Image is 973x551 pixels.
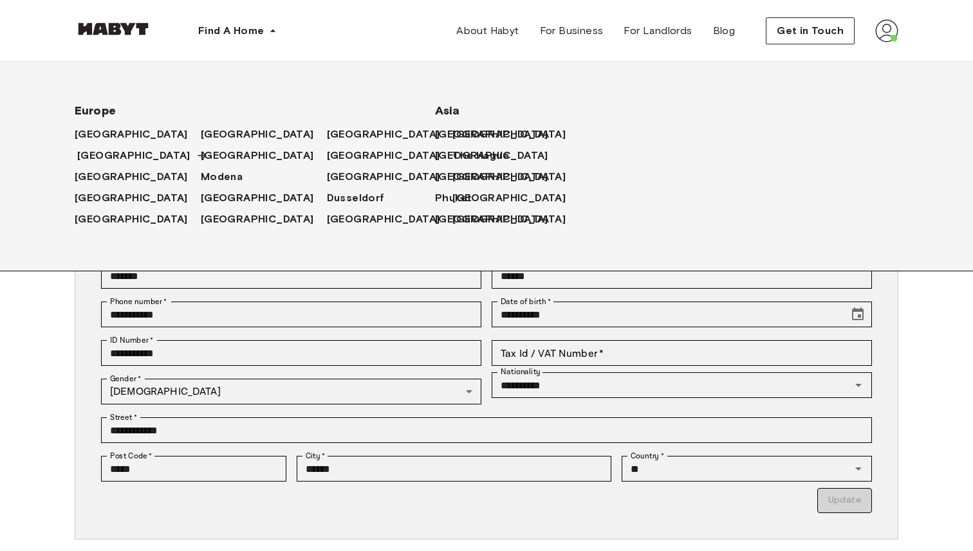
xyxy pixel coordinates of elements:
span: [GEOGRAPHIC_DATA] [435,148,548,163]
div: [DEMOGRAPHIC_DATA] [101,379,481,404]
span: [GEOGRAPHIC_DATA] [201,190,314,206]
a: [GEOGRAPHIC_DATA] [201,212,327,227]
a: [GEOGRAPHIC_DATA] [201,127,327,142]
span: [GEOGRAPHIC_DATA] [201,212,314,227]
a: Modena [201,169,255,185]
button: Choose date, selected date is Nov 19, 1995 [845,302,871,327]
a: [GEOGRAPHIC_DATA] [327,169,453,185]
span: For Landlords [624,23,692,39]
label: Gender [110,373,141,384]
span: [GEOGRAPHIC_DATA] [327,169,440,185]
span: [GEOGRAPHIC_DATA] [327,127,440,142]
a: [GEOGRAPHIC_DATA] [435,212,561,227]
label: Post Code [110,450,153,462]
span: Dusseldorf [327,190,385,206]
span: [GEOGRAPHIC_DATA] [201,148,314,163]
label: ID Number [110,334,153,346]
a: [GEOGRAPHIC_DATA] [435,127,561,142]
span: Phuket [435,190,472,206]
a: [GEOGRAPHIC_DATA] [201,148,327,163]
a: Phuket [435,190,485,206]
label: Phone number [110,296,167,307]
span: Get in Touch [777,23,844,39]
a: Dusseldorf [327,190,398,206]
span: [GEOGRAPHIC_DATA] [327,148,440,163]
a: [GEOGRAPHIC_DATA] [452,127,579,142]
span: [GEOGRAPHIC_DATA] [435,127,548,142]
span: [GEOGRAPHIC_DATA] [327,212,440,227]
a: [GEOGRAPHIC_DATA] [77,148,203,163]
span: Europe [75,103,394,118]
label: Date of birth [501,296,551,307]
span: [GEOGRAPHIC_DATA] [201,127,314,142]
label: Country [631,450,664,462]
a: [GEOGRAPHIC_DATA] [452,169,579,185]
span: About Habyt [456,23,519,39]
a: [GEOGRAPHIC_DATA] [452,212,579,227]
span: [GEOGRAPHIC_DATA] [75,169,188,185]
label: City [306,450,326,462]
span: Modena [201,169,243,185]
span: [GEOGRAPHIC_DATA] [77,148,190,163]
a: [GEOGRAPHIC_DATA] [327,148,453,163]
a: Blog [703,18,746,44]
button: Find A Home [188,18,287,44]
a: [GEOGRAPHIC_DATA] [201,190,327,206]
span: Blog [713,23,736,39]
a: [GEOGRAPHIC_DATA] [75,169,201,185]
span: [GEOGRAPHIC_DATA] [435,169,548,185]
a: [GEOGRAPHIC_DATA] [327,212,453,227]
label: Nationality [501,366,541,377]
a: About Habyt [446,18,529,44]
span: [GEOGRAPHIC_DATA] [75,190,188,206]
button: Open [849,460,867,478]
span: Find A Home [198,23,264,39]
label: Street [110,411,137,423]
a: [GEOGRAPHIC_DATA] [75,212,201,227]
span: [GEOGRAPHIC_DATA] [75,212,188,227]
a: [GEOGRAPHIC_DATA] [327,127,453,142]
span: [GEOGRAPHIC_DATA] [452,190,566,206]
button: Get in Touch [766,17,855,44]
a: For Business [530,18,614,44]
a: [GEOGRAPHIC_DATA] [435,148,561,163]
span: [GEOGRAPHIC_DATA] [75,127,188,142]
a: For Landlords [613,18,702,44]
span: Asia [435,103,538,118]
img: avatar [875,19,898,42]
a: [GEOGRAPHIC_DATA] [435,169,561,185]
a: [GEOGRAPHIC_DATA] [75,190,201,206]
span: [GEOGRAPHIC_DATA] [435,212,548,227]
img: Habyt [75,23,152,35]
a: [GEOGRAPHIC_DATA] [452,190,579,206]
button: Open [849,376,867,394]
span: For Business [540,23,604,39]
a: [GEOGRAPHIC_DATA] [75,127,201,142]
